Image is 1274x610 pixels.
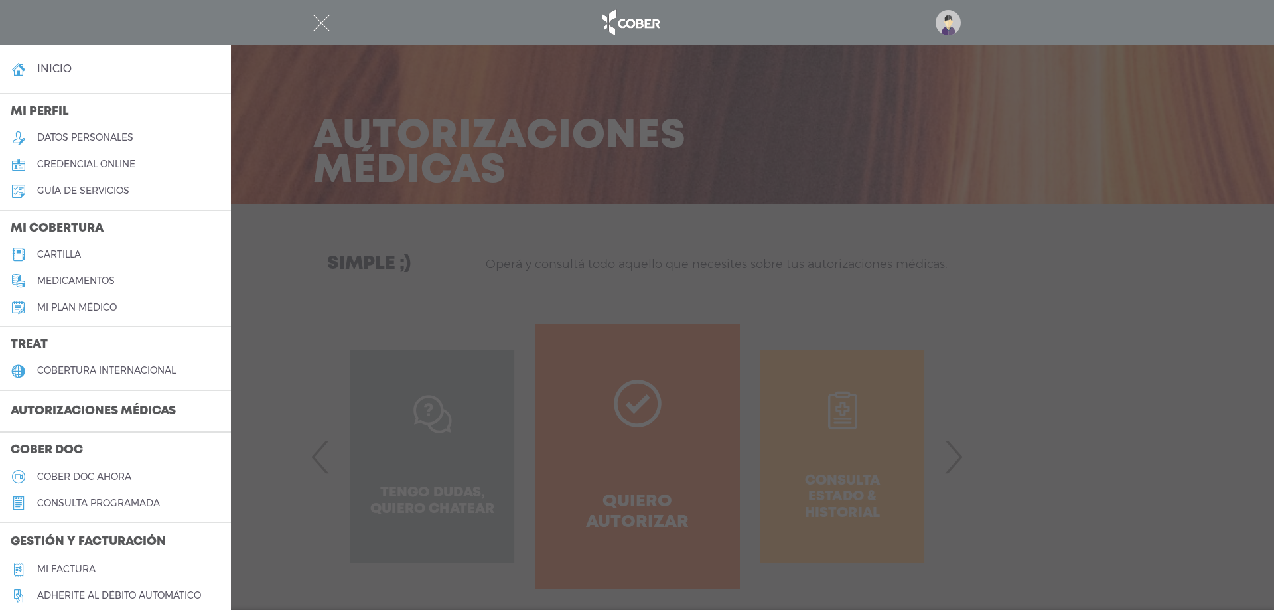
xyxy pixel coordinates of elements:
[936,10,961,35] img: profile-placeholder.svg
[37,132,133,143] h5: datos personales
[37,62,72,75] h4: inicio
[37,590,201,601] h5: Adherite al débito automático
[595,7,665,38] img: logo_cober_home-white.png
[37,249,81,260] h5: cartilla
[37,471,131,483] h5: Cober doc ahora
[37,498,160,509] h5: consulta programada
[37,275,115,287] h5: medicamentos
[37,564,96,575] h5: Mi factura
[37,159,135,170] h5: credencial online
[37,185,129,196] h5: guía de servicios
[313,15,330,31] img: Cober_menu-close-white.svg
[37,302,117,313] h5: Mi plan médico
[37,365,176,376] h5: cobertura internacional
